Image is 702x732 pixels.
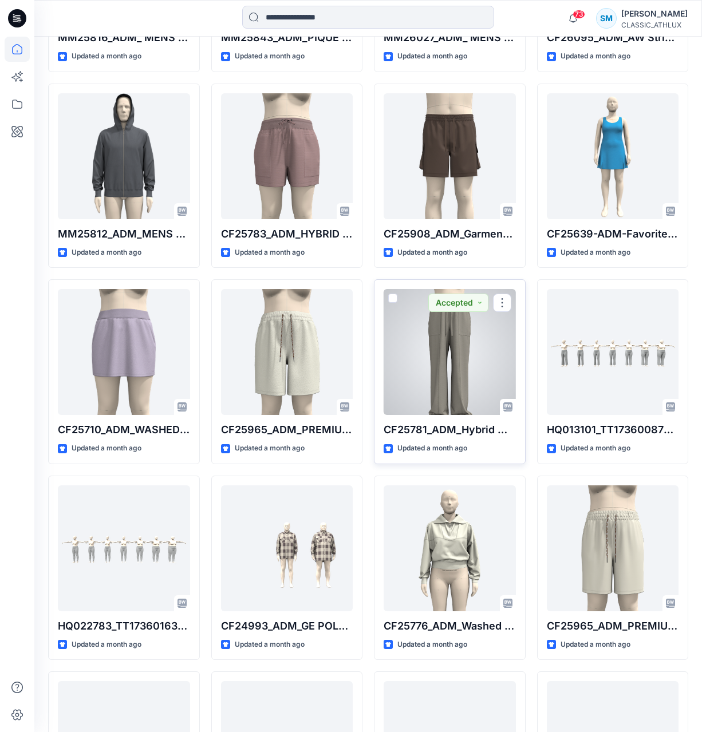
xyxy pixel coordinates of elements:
[397,50,467,62] p: Updated a month ago
[221,93,353,219] a: CF25783_ADM_HYBRID SHORT26Aug25
[221,485,353,611] a: CF24993_ADM_GE POLAR FLEECE SHIRT JACKET QUILTED LINING-26Aug25
[235,247,305,259] p: Updated a month ago
[547,618,679,634] p: CF25965_ADM_PREMIUM FLEECE [GEOGRAPHIC_DATA] [DATE]
[72,50,141,62] p: Updated a month ago
[58,485,190,611] a: HQ022783_TT1736016365_PONTE SKINNY LEG_Size set
[221,422,353,438] p: CF25965_ADM_PREMIUM FLEECE [GEOGRAPHIC_DATA] [DATE] (1)
[561,442,630,454] p: Updated a month ago
[58,289,190,415] a: CF25710_ADM_WASHED FT SKORT 26Aug25
[58,226,190,242] p: MM25812_ADM_MENS SANDWASH BRUSHED-BK FZ HOODIE
[547,226,679,242] p: CF25639-ADM-Favorite Tennis Dress-Updated
[384,422,516,438] p: CF25781_ADM_Hybrid Wide Leg Pant [DATE] [PERSON_NAME]
[235,639,305,651] p: Updated a month ago
[72,639,141,651] p: Updated a month ago
[384,30,516,46] p: MM26027_ADM_ MENS FAVORITE KNIT HOODIE
[547,30,679,46] p: CF26095_ADM_AW Striped Jersey Tank
[397,442,467,454] p: Updated a month ago
[384,485,516,611] a: CF25776_ADM_Washed FT half Zip Pullover 25AUG25 collar down
[58,93,190,219] a: MM25812_ADM_MENS SANDWASH BRUSHED-BK FZ HOODIE
[235,50,305,62] p: Updated a month ago
[221,289,353,415] a: CF25965_ADM_PREMIUM FLEECE BERMUDA 25AUG25 (1)
[221,30,353,46] p: MM25843_ADM_PIQUE DOUBLE KNIT PIPING ZIP ANKLE PANT
[384,226,516,242] p: CF25908_ADM_Garmennnnnt Dye Cargo Shorts [DATE]
[235,442,305,454] p: Updated a month ago
[58,422,190,438] p: CF25710_ADM_WASHED FT SKORT [DATE]
[397,247,467,259] p: Updated a month ago
[221,226,353,242] p: CF25783_ADM_HYBRID SHORT26Aug25
[596,8,617,29] div: SM
[561,639,630,651] p: Updated a month ago
[72,442,141,454] p: Updated a month ago
[221,618,353,634] p: CF24993_ADM_GE POLAR FLEECE SHIRT JACKET QUILTED LINING-26Aug25
[384,618,516,634] p: CF25776_ADM_Washed FT half Zip Pullover [DATE] collar down
[573,10,585,19] span: 73
[547,422,679,438] p: HQ013101_TT1736008791_PONTE KICK FL_Size Set
[547,93,679,219] a: CF25639-ADM-Favorite Tennis Dress-Updated
[621,21,688,29] div: CLASSIC_ATHLUX
[58,30,190,46] p: MM25816_ADM_ MENS SANDWASH PANT
[621,7,688,21] div: [PERSON_NAME]
[397,639,467,651] p: Updated a month ago
[547,289,679,415] a: HQ013101_TT1736008791_PONTE KICK FL_Size Set
[384,93,516,219] a: CF25908_ADM_Garmennnnnt Dye Cargo Shorts 28AUG25
[72,247,141,259] p: Updated a month ago
[561,50,630,62] p: Updated a month ago
[58,618,190,634] p: HQ022783_TT1736016365_PONTE SKINNY LEG_Size set
[384,289,516,415] a: CF25781_ADM_Hybrid Wide Leg Pant 26Aug25 Alisa
[561,247,630,259] p: Updated a month ago
[547,485,679,611] a: CF25965_ADM_PREMIUM FLEECE BERMUDA 25Aug25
